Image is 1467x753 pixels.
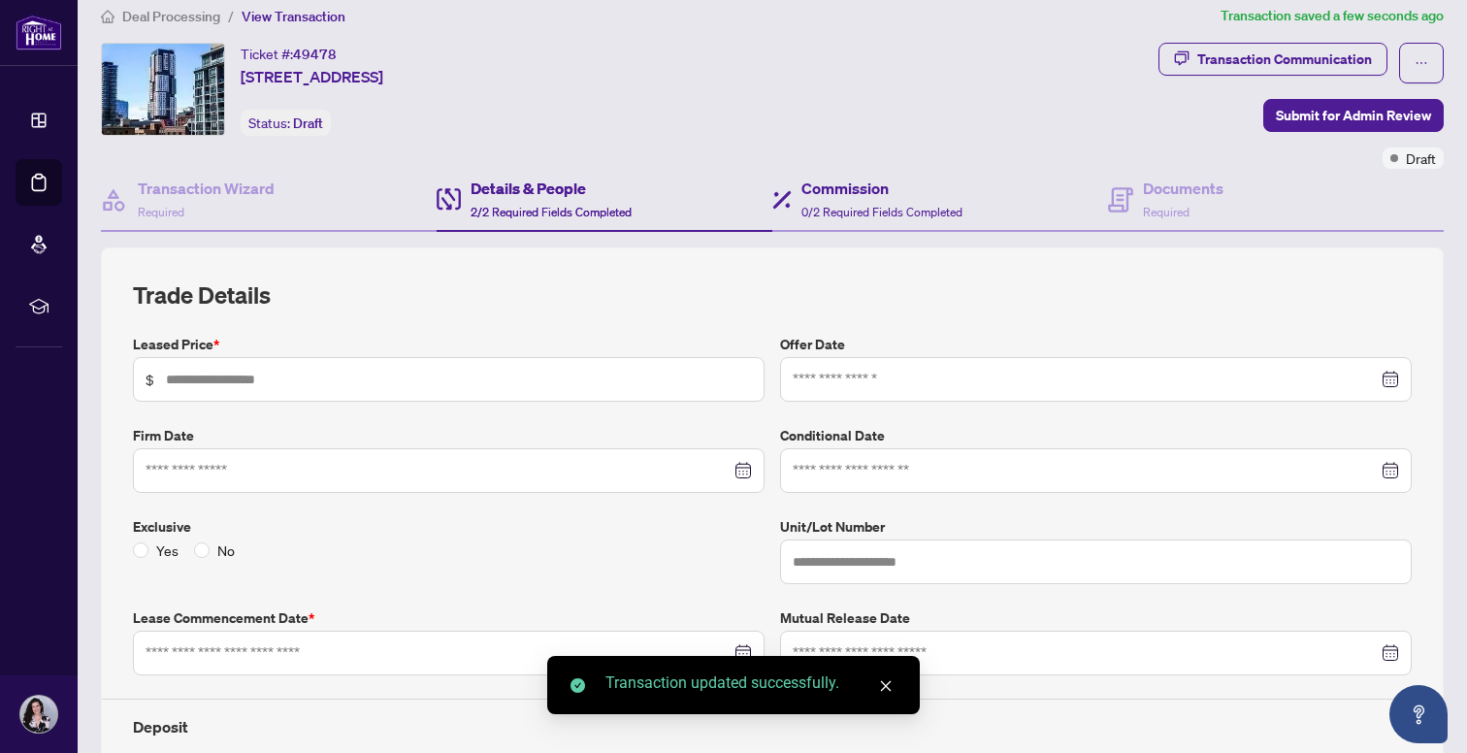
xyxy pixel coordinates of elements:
[1197,44,1372,75] div: Transaction Communication
[241,65,383,88] span: [STREET_ADDRESS]
[20,696,57,733] img: Profile Icon
[210,540,243,561] span: No
[16,15,62,50] img: logo
[879,679,893,693] span: close
[101,10,114,23] span: home
[1221,5,1444,27] article: Transaction saved a few seconds ago
[122,8,220,25] span: Deal Processing
[780,334,1412,355] label: Offer Date
[605,671,896,695] div: Transaction updated successfully.
[133,334,765,355] label: Leased Price
[138,177,275,200] h4: Transaction Wizard
[133,279,1412,311] h2: Trade Details
[133,425,765,446] label: Firm Date
[875,675,896,697] a: Close
[471,177,632,200] h4: Details & People
[801,205,962,219] span: 0/2 Required Fields Completed
[293,115,323,132] span: Draft
[133,715,1412,738] h4: Deposit
[1158,43,1387,76] button: Transaction Communication
[102,44,224,135] img: IMG-C12261346_1.jpg
[293,46,337,63] span: 49478
[1263,99,1444,132] button: Submit for Admin Review
[1415,56,1428,70] span: ellipsis
[1389,685,1448,743] button: Open asap
[780,607,1412,629] label: Mutual Release Date
[1143,205,1190,219] span: Required
[570,678,585,693] span: check-circle
[133,516,765,538] label: Exclusive
[138,205,184,219] span: Required
[1276,100,1431,131] span: Submit for Admin Review
[133,607,765,629] label: Lease Commencement Date
[471,205,632,219] span: 2/2 Required Fields Completed
[1406,147,1436,169] span: Draft
[780,516,1412,538] label: Unit/Lot Number
[1143,177,1223,200] h4: Documents
[241,43,337,65] div: Ticket #:
[146,369,154,390] span: $
[801,177,962,200] h4: Commission
[228,5,234,27] li: /
[148,540,186,561] span: Yes
[780,425,1412,446] label: Conditional Date
[241,110,331,136] div: Status:
[242,8,345,25] span: View Transaction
